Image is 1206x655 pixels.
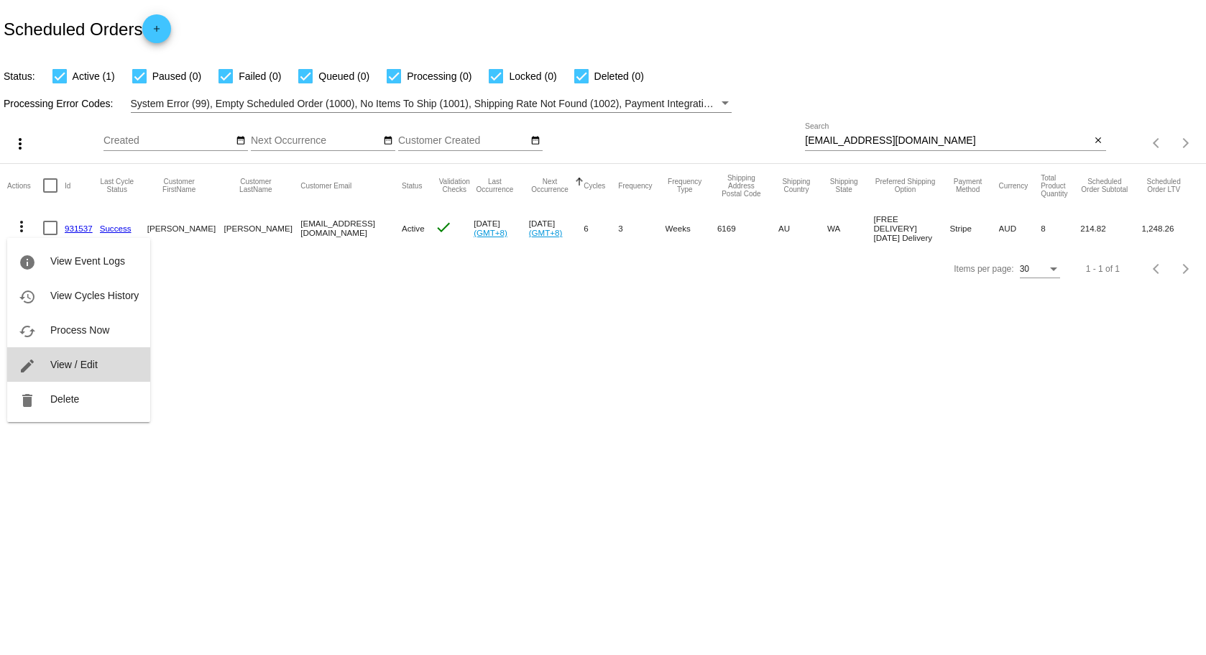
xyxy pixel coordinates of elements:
mat-icon: info [19,254,36,271]
mat-icon: edit [19,357,36,375]
mat-icon: cached [19,323,36,340]
span: Process Now [50,324,109,336]
span: Delete [50,393,79,405]
span: View Event Logs [50,255,125,267]
span: View / Edit [50,359,98,370]
mat-icon: delete [19,392,36,409]
span: View Cycles History [50,290,139,301]
mat-icon: history [19,288,36,306]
